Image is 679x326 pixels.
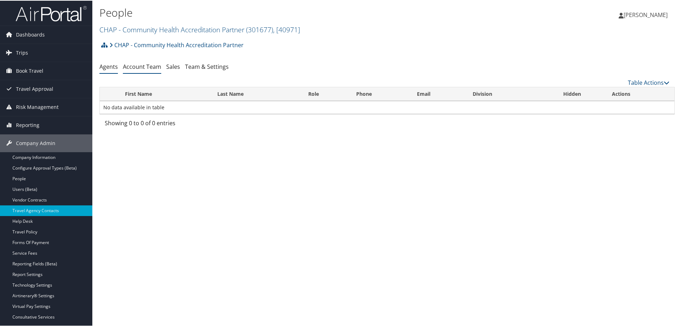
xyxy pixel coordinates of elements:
[302,87,350,100] th: Role
[16,25,45,43] span: Dashboards
[99,62,118,70] a: Agents
[16,98,59,115] span: Risk Management
[273,24,300,34] span: , [ 40971 ]
[466,87,539,100] th: Division
[109,37,244,51] a: CHAP - Community Health Accreditation Partner
[100,87,119,100] th: : activate to sort column descending
[123,62,161,70] a: Account Team
[605,87,674,100] th: Actions
[16,116,39,133] span: Reporting
[185,62,229,70] a: Team & Settings
[350,87,411,100] th: Phone
[619,4,675,25] a: [PERSON_NAME]
[628,78,669,86] a: Table Actions
[16,61,43,79] span: Book Travel
[16,43,28,61] span: Trips
[99,5,483,20] h1: People
[166,62,180,70] a: Sales
[211,87,302,100] th: Last Name
[246,24,273,34] span: ( 301677 )
[411,87,466,100] th: Email
[624,10,668,18] span: [PERSON_NAME]
[16,134,55,151] span: Company Admin
[99,24,300,34] a: CHAP - Community Health Accreditation Partner
[100,100,674,113] td: No data available in table
[105,118,238,130] div: Showing 0 to 0 of 0 entries
[16,5,87,21] img: airportal-logo.png
[539,87,605,100] th: Hidden
[16,79,53,97] span: Travel Approval
[119,87,211,100] th: First Name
